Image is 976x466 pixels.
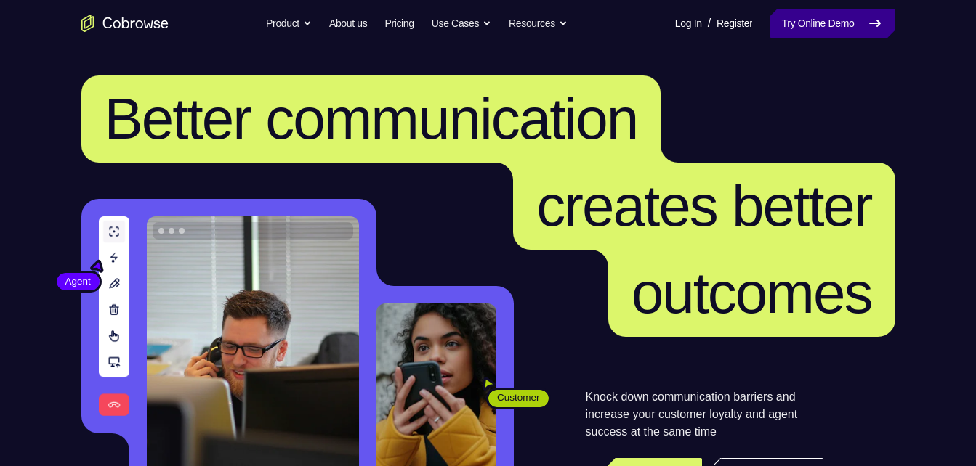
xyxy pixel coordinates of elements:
[536,173,871,238] span: creates better
[384,9,414,38] a: Pricing
[266,9,312,38] button: Product
[632,261,872,325] span: outcomes
[105,86,638,151] span: Better communication
[329,9,367,38] a: About us
[509,9,568,38] button: Resources
[770,9,895,38] a: Try Online Demo
[586,388,823,441] p: Knock down communication barriers and increase your customer loyalty and agent success at the sam...
[708,15,711,32] span: /
[717,9,752,38] a: Register
[432,9,491,38] button: Use Cases
[675,9,702,38] a: Log In
[81,15,169,32] a: Go to the home page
